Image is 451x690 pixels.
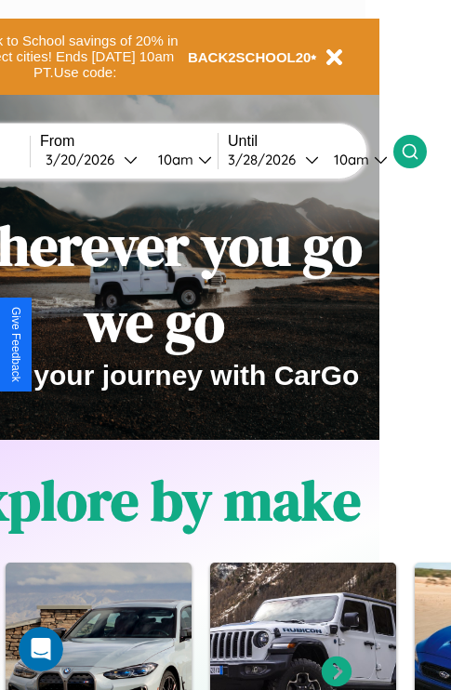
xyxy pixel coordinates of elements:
b: BACK2SCHOOL20 [188,49,312,65]
div: Give Feedback [9,307,22,382]
label: From [40,133,218,150]
button: 10am [143,150,218,169]
button: 3/20/2026 [40,150,143,169]
div: 3 / 28 / 2026 [228,151,305,168]
iframe: Intercom live chat [19,627,63,671]
label: Until [228,133,393,150]
div: 10am [325,151,374,168]
button: 10am [319,150,393,169]
div: 3 / 20 / 2026 [46,151,124,168]
div: 10am [149,151,198,168]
